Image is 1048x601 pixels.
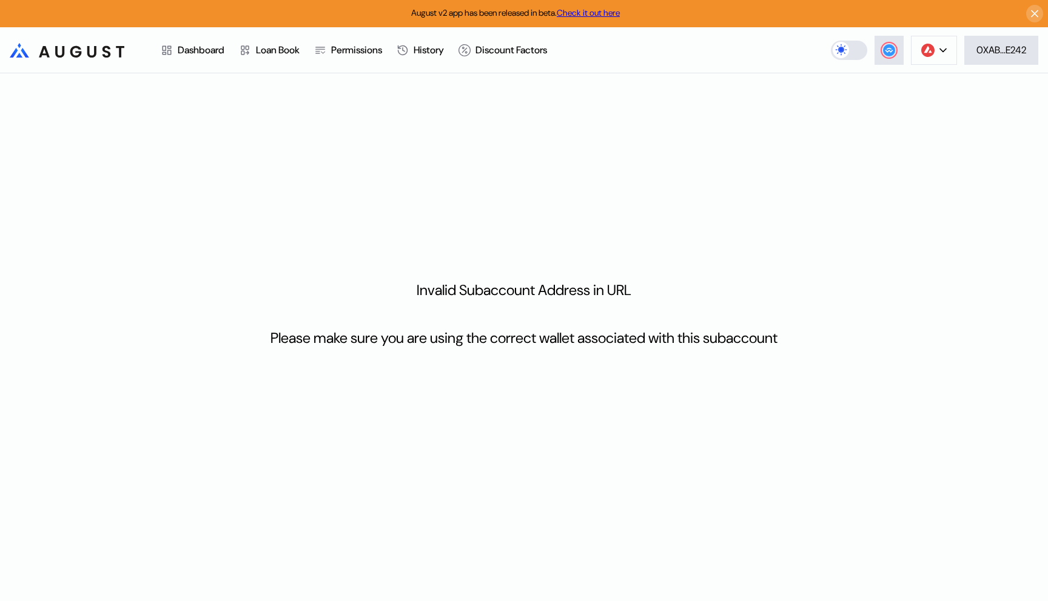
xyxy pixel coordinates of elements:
a: Loan Book [232,28,307,73]
a: Discount Factors [451,28,554,73]
p: Please make sure you are using the correct wallet associated with this subaccount [270,328,778,347]
img: chain logo [921,44,935,57]
a: History [389,28,451,73]
div: Permissions [331,44,382,56]
a: Permissions [307,28,389,73]
span: August v2 app has been released in beta. [411,7,620,18]
div: Dashboard [178,44,224,56]
button: 0XAB...E242 [964,36,1038,65]
div: Discount Factors [475,44,547,56]
div: 0XAB...E242 [976,44,1026,56]
a: Check it out here [557,7,620,18]
div: Loan Book [256,44,300,56]
div: History [414,44,444,56]
p: Invalid Subaccount Address in URL [417,281,631,299]
button: chain logo [911,36,957,65]
a: Dashboard [153,28,232,73]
